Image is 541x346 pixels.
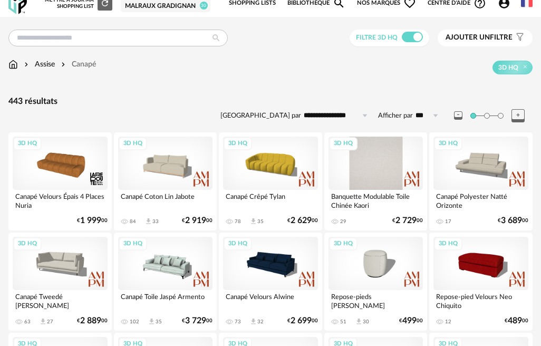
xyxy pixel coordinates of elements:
[47,319,53,325] div: 27
[513,33,525,42] span: Filter icon
[257,319,264,325] div: 32
[249,318,257,325] span: Download icon
[219,132,322,230] a: 3D HQ Canapé Crêpé Tylan 78 Download icon 35 €2 62900
[223,290,318,311] div: Canapé Velours Alwine
[235,218,241,225] div: 78
[8,132,112,230] a: 3D HQ Canapé Velours Épais 4 Places Nuria €1 99900
[223,190,318,211] div: Canapé Crêpé Tylan
[434,237,462,251] div: 3D HQ
[505,318,528,324] div: € 00
[80,217,101,224] span: 1 999
[498,217,528,224] div: € 00
[148,318,156,325] span: Download icon
[438,30,533,46] button: Ajouter unfiltre Filter icon
[399,318,423,324] div: € 00
[429,233,533,331] a: 3D HQ Repose-pied Velours Neo Chiquito 12 €48900
[395,217,417,224] span: 2 729
[144,217,152,225] span: Download icon
[13,137,42,150] div: 3D HQ
[287,217,318,224] div: € 00
[402,318,417,324] span: 499
[80,318,101,324] span: 2 889
[182,318,212,324] div: € 00
[119,137,147,150] div: 3D HQ
[118,190,213,211] div: Canapé Coton Lin Jabote
[446,33,513,42] span: filtre
[125,2,206,11] div: Malraux Gradignan
[114,233,217,331] a: 3D HQ Canapé Toile Jaspé Armento 102 Download icon 35 €3 72900
[77,217,108,224] div: € 00
[329,290,423,311] div: Repose-pieds [PERSON_NAME]
[24,319,31,325] div: 63
[249,217,257,225] span: Download icon
[130,319,139,325] div: 102
[156,319,162,325] div: 35
[392,217,423,224] div: € 00
[501,217,522,224] span: 3 689
[13,290,108,311] div: Canapé Tweedé [PERSON_NAME]
[291,217,312,224] span: 2 629
[356,34,398,41] span: Filtre 3D HQ
[429,132,533,230] a: 3D HQ Canapé Polyester Natté Orizonte 17 €3 68900
[329,137,358,150] div: 3D HQ
[152,218,159,225] div: 33
[433,190,528,211] div: Canapé Polyester Natté Orizonte
[182,217,212,224] div: € 00
[8,59,18,70] img: svg+xml;base64,PHN2ZyB3aWR0aD0iMTYiIGhlaWdodD0iMTciIHZpZXdCb3g9IjAgMCAxNiAxNyIgZmlsbD0ibm9uZSIgeG...
[434,137,462,150] div: 3D HQ
[200,2,208,9] span: 30
[446,34,490,41] span: Ajouter un
[445,319,451,325] div: 12
[235,319,241,325] div: 73
[324,233,428,331] a: 3D HQ Repose-pieds [PERSON_NAME] 51 Download icon 30 €49900
[100,1,110,6] span: Refresh icon
[22,59,55,70] div: Assise
[119,237,147,251] div: 3D HQ
[355,318,363,325] span: Download icon
[185,217,206,224] span: 2 919
[118,290,213,311] div: Canapé Toile Jaspé Armento
[291,318,312,324] span: 2 699
[219,233,322,331] a: 3D HQ Canapé Velours Alwine 73 Download icon 32 €2 69900
[363,319,369,325] div: 30
[340,319,346,325] div: 51
[8,233,112,331] a: 3D HQ Canapé Tweedé [PERSON_NAME] 63 Download icon 27 €2 88900
[433,290,528,311] div: Repose-pied Velours Neo Chiquito
[445,218,451,225] div: 17
[22,59,31,70] img: svg+xml;base64,PHN2ZyB3aWR0aD0iMTYiIGhlaWdodD0iMTYiIHZpZXdCb3g9IjAgMCAxNiAxNiIgZmlsbD0ibm9uZSIgeG...
[8,96,533,107] div: 443 résultats
[13,237,42,251] div: 3D HQ
[329,190,423,211] div: Banquette Modulable Toile Chinée Kaori
[287,318,318,324] div: € 00
[114,132,217,230] a: 3D HQ Canapé Coton Lin Jabote 84 Download icon 33 €2 91900
[257,218,264,225] div: 35
[340,218,346,225] div: 29
[224,237,252,251] div: 3D HQ
[378,111,413,120] label: Afficher par
[220,111,301,120] label: [GEOGRAPHIC_DATA] par
[77,318,108,324] div: € 00
[329,237,358,251] div: 3D HQ
[324,132,428,230] a: 3D HQ Banquette Modulable Toile Chinée Kaori 29 €2 72900
[130,218,136,225] div: 84
[13,190,108,211] div: Canapé Velours Épais 4 Places Nuria
[39,318,47,325] span: Download icon
[185,318,206,324] span: 3 729
[508,318,522,324] span: 489
[224,137,252,150] div: 3D HQ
